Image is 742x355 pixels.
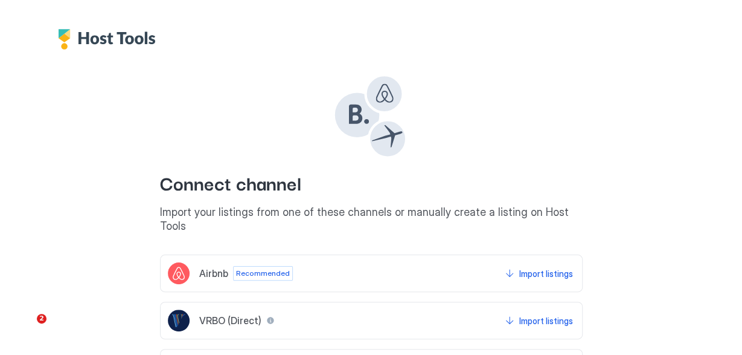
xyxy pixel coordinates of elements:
[160,169,583,196] span: Connect channel
[519,267,573,280] div: Import listings
[199,267,228,279] span: Airbnb
[58,29,162,50] div: Host Tools Logo
[503,310,575,331] button: Import listings
[37,314,46,324] span: 2
[199,314,261,327] span: VRBO (Direct)
[236,268,290,279] span: Recommended
[160,206,583,233] span: Import your listings from one of these channels or manually create a listing on Host Tools
[12,314,41,343] iframe: Intercom live chat
[503,262,575,284] button: Import listings
[519,314,573,327] div: Import listings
